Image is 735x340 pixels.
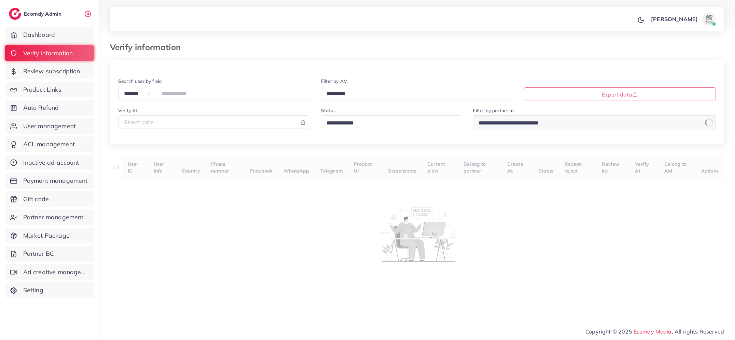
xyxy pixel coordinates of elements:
[23,231,70,240] span: Market Package
[9,8,21,20] img: logo
[5,209,94,225] a: Partner management
[473,107,513,114] label: Filter by partner id
[23,213,84,222] span: Partner management
[23,176,88,185] span: Payment management
[321,78,348,85] label: Filter by AM
[672,327,724,336] span: , All rights Reserved
[5,63,94,79] a: Review subscription
[23,30,55,39] span: Dashboard
[651,15,698,23] p: [PERSON_NAME]
[23,49,73,58] span: Verify information
[5,246,94,262] a: Partner BC
[118,107,137,114] label: Verify At
[324,118,454,129] input: Search for option
[23,158,79,167] span: Inactive ad account
[705,118,713,127] div: Loading...
[5,264,94,280] a: Ad creative management
[23,140,75,149] span: ACL management
[321,115,462,130] div: Search for option
[524,87,716,101] button: Export data
[23,67,80,76] span: Review subscription
[702,12,716,26] img: avatar
[324,89,504,99] input: Search for option
[5,82,94,98] a: Product Links
[476,118,698,129] input: Search for option
[23,268,89,277] span: Ad creative management
[5,45,94,61] a: Verify information
[5,173,94,189] a: Payment management
[647,12,719,26] a: [PERSON_NAME]avatar
[321,86,513,101] div: Search for option
[23,103,59,112] span: Auto Refund
[5,155,94,171] a: Inactive ad account
[124,119,154,125] span: Select date
[23,195,49,204] span: Gift code
[23,85,61,94] span: Product Links
[5,136,94,152] a: ACL management
[118,78,162,85] label: Search user by field
[5,27,94,43] a: Dashboard
[24,11,63,17] h2: Ecomdy Admin
[602,91,638,98] span: Export data
[110,42,186,52] h3: Verify information
[23,286,43,295] span: Setting
[5,282,94,298] a: Setting
[5,100,94,116] a: Auto Refund
[585,327,724,336] span: Copyright © 2025
[321,107,336,114] label: Status
[634,328,672,335] a: Ecomdy Media
[9,8,63,20] a: logoEcomdy Admin
[5,191,94,207] a: Gift code
[473,115,716,130] div: Search for option
[5,228,94,243] a: Market Package
[23,249,54,258] span: Partner BC
[23,122,76,131] span: User management
[5,118,94,134] a: User management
